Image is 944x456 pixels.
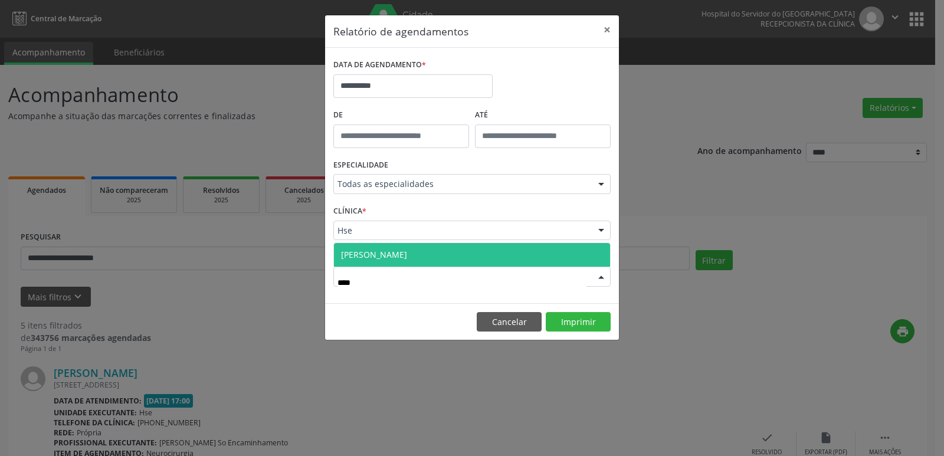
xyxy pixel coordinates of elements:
span: Todas as especialidades [337,178,586,190]
button: Cancelar [477,312,542,332]
label: ATÉ [475,106,611,124]
label: DATA DE AGENDAMENTO [333,56,426,74]
button: Imprimir [546,312,611,332]
button: Close [595,15,619,44]
label: CLÍNICA [333,202,366,221]
label: De [333,106,469,124]
h5: Relatório de agendamentos [333,24,468,39]
span: Hse [337,225,586,237]
label: ESPECIALIDADE [333,156,388,175]
span: [PERSON_NAME] [341,249,407,260]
